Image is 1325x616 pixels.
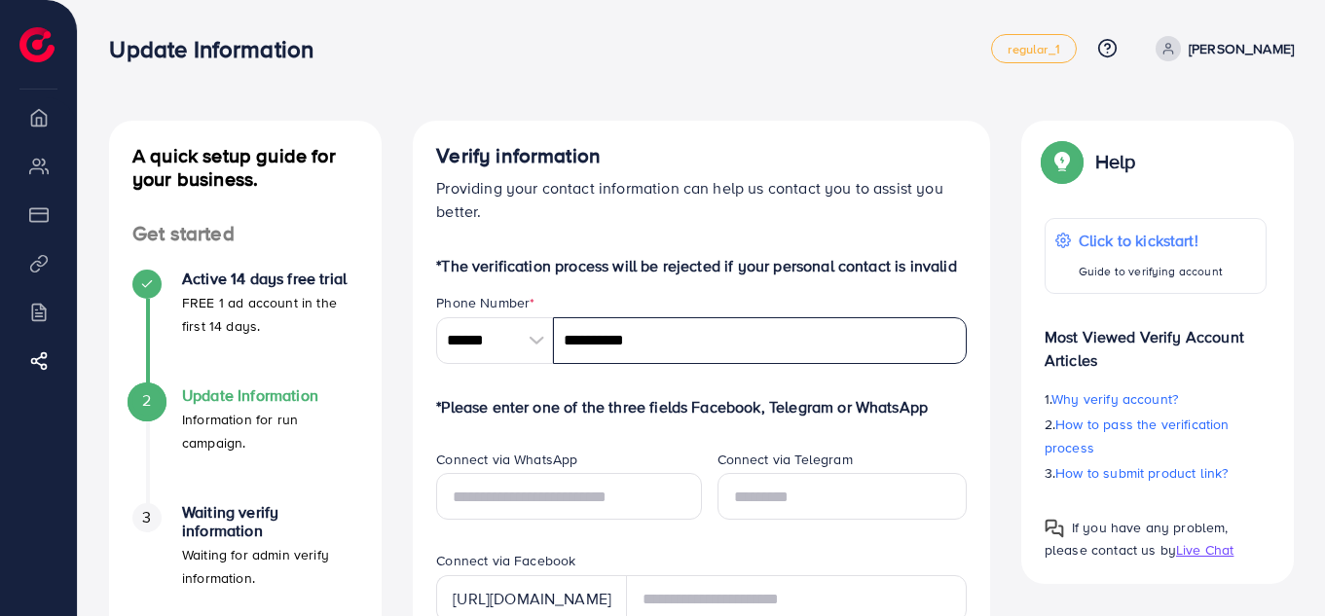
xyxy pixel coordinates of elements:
p: Providing your contact information can help us contact you to assist you better. [436,176,967,223]
h4: Verify information [436,144,967,168]
p: *The verification process will be rejected if your personal contact is invalid [436,254,967,277]
p: FREE 1 ad account in the first 14 days. [182,291,358,338]
p: *Please enter one of the three fields Facebook, Telegram or WhatsApp [436,395,967,418]
h4: Update Information [182,386,358,405]
span: regular_1 [1008,43,1059,55]
span: How to submit product link? [1055,463,1228,483]
h4: Waiting verify information [182,503,358,540]
a: [PERSON_NAME] [1148,36,1294,61]
span: Live Chat [1176,540,1233,560]
p: Information for run campaign. [182,408,358,454]
h4: Active 14 days free trial [182,270,358,288]
h4: Get started [109,222,382,246]
p: Click to kickstart! [1079,229,1223,252]
p: 2. [1045,413,1267,459]
span: 3 [142,506,151,528]
span: 2 [142,389,151,412]
p: Help [1095,150,1136,173]
span: Why verify account? [1051,389,1178,409]
img: Popup guide [1045,519,1064,538]
p: Most Viewed Verify Account Articles [1045,309,1267,372]
label: Connect via Telegram [718,450,853,469]
p: Guide to verifying account [1079,260,1223,283]
span: If you have any problem, please contact us by [1045,518,1229,560]
p: 1. [1045,387,1267,411]
h3: Update Information [109,35,329,63]
img: logo [19,27,55,62]
iframe: Chat [1242,528,1310,601]
h4: A quick setup guide for your business. [109,144,382,191]
li: Update Information [109,386,382,503]
label: Phone Number [436,293,534,312]
p: Waiting for admin verify information. [182,543,358,590]
p: [PERSON_NAME] [1189,37,1294,60]
a: regular_1 [991,34,1076,63]
img: Popup guide [1045,144,1080,179]
label: Connect via Facebook [436,551,575,570]
p: 3. [1045,461,1267,485]
li: Active 14 days free trial [109,270,382,386]
label: Connect via WhatsApp [436,450,577,469]
span: How to pass the verification process [1045,415,1230,457]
